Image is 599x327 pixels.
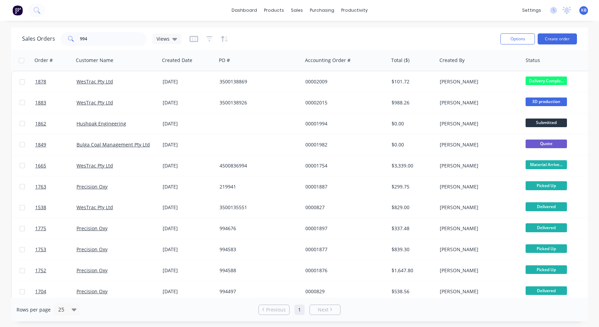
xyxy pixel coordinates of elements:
[35,155,77,176] a: 1665
[77,204,113,211] a: WesTrac Pty Ltd
[163,99,214,106] div: [DATE]
[35,239,77,260] a: 1753
[440,78,516,85] div: [PERSON_NAME]
[581,7,587,13] span: KB
[392,99,432,106] div: $988.26
[392,267,432,274] div: $1,647.80
[35,92,77,113] a: 1883
[163,246,214,253] div: [DATE]
[305,288,382,295] div: 0000829
[261,5,287,16] div: products
[259,306,289,313] a: Previous page
[440,288,516,295] div: [PERSON_NAME]
[35,134,77,155] a: 1849
[77,141,150,148] a: Bulga Coal Management Pty Ltd
[440,141,516,148] div: [PERSON_NAME]
[220,288,296,295] div: 994497
[77,99,113,106] a: WesTrac Pty Ltd
[17,306,51,313] span: Rows per page
[440,99,516,106] div: [PERSON_NAME]
[392,120,432,127] div: $0.00
[77,183,108,190] a: Precision Oxy
[35,204,46,211] span: 1538
[35,141,46,148] span: 1849
[439,57,465,64] div: Created By
[35,225,46,232] span: 1775
[392,78,432,85] div: $101.72
[305,204,382,211] div: 0000827
[500,33,535,44] button: Options
[305,225,382,232] div: 00001897
[12,5,23,16] img: Factory
[256,305,343,315] ul: Pagination
[392,225,432,232] div: $337.48
[35,281,77,302] a: 1704
[305,57,351,64] div: Accounting Order #
[266,306,286,313] span: Previous
[35,113,77,134] a: 1862
[35,260,77,281] a: 1752
[392,162,432,169] div: $3,339.00
[163,141,214,148] div: [DATE]
[77,288,108,295] a: Precision Oxy
[76,57,113,64] div: Customer Name
[519,5,545,16] div: settings
[440,204,516,211] div: [PERSON_NAME]
[35,176,77,197] a: 1763
[163,183,214,190] div: [DATE]
[526,265,567,274] span: Picked Up
[318,306,328,313] span: Next
[305,99,382,106] div: 00002015
[220,225,296,232] div: 994676
[338,5,371,16] div: productivity
[162,57,192,64] div: Created Date
[392,204,432,211] div: $829.00
[35,218,77,239] a: 1775
[526,202,567,211] span: Delivered
[305,183,382,190] div: 00001887
[392,246,432,253] div: $839.30
[526,181,567,190] span: Picked Up
[77,120,126,127] a: Hushpak Engineering
[526,286,567,295] span: Delivered
[77,162,113,169] a: WesTrac Pty Ltd
[526,57,540,64] div: Status
[305,267,382,274] div: 00001876
[22,35,55,42] h1: Sales Orders
[526,76,567,85] span: Delivery Comple...
[163,162,214,169] div: [DATE]
[156,35,170,42] span: Views
[526,140,567,148] span: Quote
[35,183,46,190] span: 1763
[526,244,567,253] span: Picked Up
[294,305,305,315] a: Page 1 is your current page
[34,57,53,64] div: Order #
[391,57,409,64] div: Total ($)
[526,160,567,169] span: Material Arrive...
[305,162,382,169] div: 00001754
[219,57,230,64] div: PO #
[526,223,567,232] span: Delivered
[526,98,567,106] span: 3D production
[228,5,261,16] a: dashboard
[35,246,46,253] span: 1753
[392,183,432,190] div: $299.75
[77,78,113,85] a: WesTrac Pty Ltd
[305,120,382,127] div: 00001994
[440,183,516,190] div: [PERSON_NAME]
[440,120,516,127] div: [PERSON_NAME]
[305,141,382,148] div: 00001982
[35,71,77,92] a: 1878
[80,32,147,46] input: Search...
[35,162,46,169] span: 1665
[35,99,46,106] span: 1883
[220,204,296,211] div: 3500135551
[440,246,516,253] div: [PERSON_NAME]
[440,162,516,169] div: [PERSON_NAME]
[220,99,296,106] div: 3500138926
[163,78,214,85] div: [DATE]
[305,246,382,253] div: 00001877
[220,246,296,253] div: 994583
[440,225,516,232] div: [PERSON_NAME]
[163,288,214,295] div: [DATE]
